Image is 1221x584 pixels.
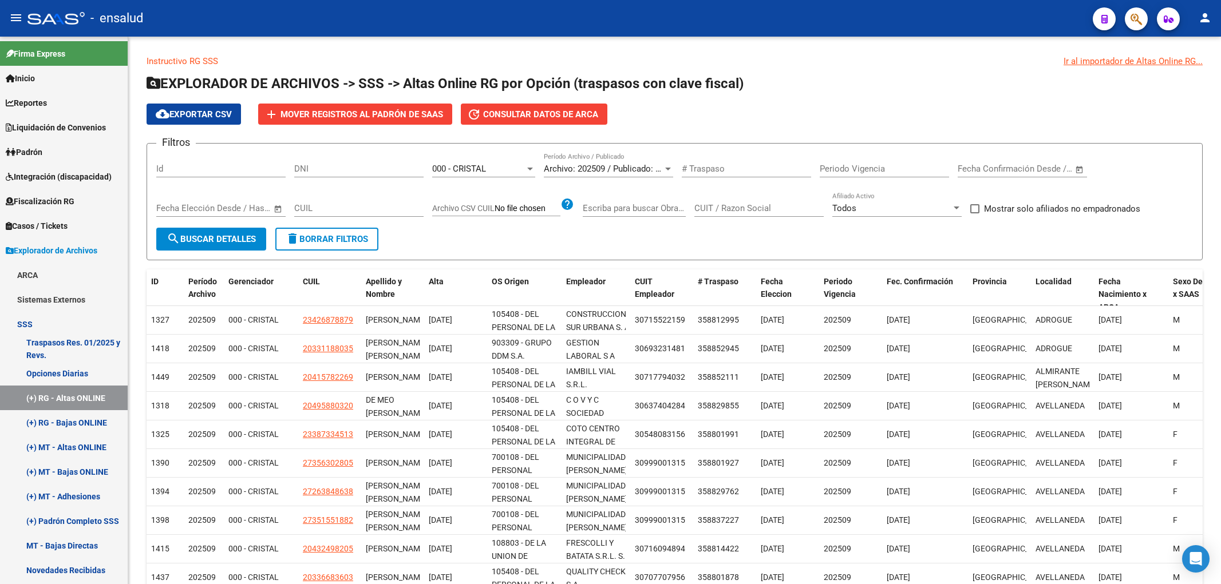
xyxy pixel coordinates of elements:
[566,451,643,490] div: MUNICIPALIDAD [PERSON_NAME][GEOGRAPHIC_DATA]
[973,515,1050,525] span: [GEOGRAPHIC_DATA]
[188,430,216,439] span: 202509
[6,170,112,183] span: Integración (discapacidad)
[147,269,184,320] datatable-header-cell: ID
[228,277,274,286] span: Gerenciador
[1098,315,1122,324] span: [DATE]
[228,344,279,353] span: 000 - CRISTAL
[461,104,607,125] button: Consultar datos de ARCA
[630,269,693,320] datatable-header-cell: CUIT Empleador
[228,487,279,496] span: 000 - CRISTAL
[698,277,738,286] span: # Traspaso
[819,269,882,320] datatable-header-cell: Periodo Vigencia
[635,277,674,299] span: CUIT Empleador
[188,544,216,553] span: 202509
[1182,545,1210,573] div: Open Intercom Messenger
[429,399,483,412] div: [DATE]
[761,372,784,382] span: [DATE]
[258,104,452,125] button: Mover registros al PADRÓN de SAAS
[698,458,739,467] span: 358801927
[1173,430,1177,439] span: F
[761,458,784,467] span: [DATE]
[303,573,353,582] span: 20336683603
[167,232,180,245] mat-icon: search
[1098,277,1147,312] span: Fecha Nacimiento x ARCA
[188,315,216,324] span: 202509
[761,430,784,439] span: [DATE]
[228,544,279,553] span: 000 - CRISTAL
[90,6,143,31] span: - ensalud
[147,104,241,125] button: Exportar CSV
[635,487,685,496] span: 30999001315
[366,458,427,467] span: [PERSON_NAME]
[566,422,626,461] div: COTO CENTRO INTEGRAL DE COMERC
[887,487,910,496] span: [DATE]
[303,372,353,382] span: 20415782269
[6,47,65,60] span: Firma Express
[887,372,910,382] span: [DATE]
[228,430,279,439] span: 000 - CRISTAL
[366,315,427,324] span: [PERSON_NAME]
[424,269,487,320] datatable-header-cell: Alta
[1036,367,1097,389] span: ALMIRANTE [PERSON_NAME]
[824,544,851,553] span: 202509
[188,344,216,353] span: 202509
[228,372,279,382] span: 000 - CRISTAL
[303,344,353,353] span: 20331188035
[492,309,555,345] span: 105408 - DEL PERSONAL DE LA CONSTRUCCION
[1173,372,1180,382] span: M
[1173,401,1180,410] span: M
[824,430,851,439] span: 202509
[6,121,106,134] span: Liquidación de Convenios
[698,430,739,439] span: 358801991
[429,485,483,498] div: [DATE]
[151,315,169,324] span: 1327
[495,204,560,214] input: Archivo CSV CUIL
[973,344,1050,353] span: [GEOGRAPHIC_DATA]
[429,542,483,555] div: [DATE]
[1173,573,1180,582] span: M
[566,277,606,286] span: Empleador
[151,515,169,525] span: 1398
[887,277,953,286] span: Fec. Confirmación
[566,508,643,547] div: MUNICIPALIDAD [PERSON_NAME][GEOGRAPHIC_DATA]
[1173,344,1180,353] span: M
[188,515,216,525] span: 202509
[566,365,626,391] div: IAMBILL VIAL S.R.L.
[6,195,74,208] span: Fiscalización RG
[824,401,851,410] span: 202509
[6,220,68,232] span: Casos / Tickets
[1036,344,1072,353] span: ADROGUE
[635,573,685,582] span: 30707707956
[761,344,784,353] span: [DATE]
[887,458,910,467] span: [DATE]
[973,372,1050,382] span: [GEOGRAPHIC_DATA]
[1036,430,1085,439] span: AVELLANEDA
[188,458,216,467] span: 202509
[151,458,169,467] span: 1390
[188,487,216,496] span: 202509
[1036,515,1085,525] span: AVELLANEDA
[6,72,35,85] span: Inicio
[366,372,427,382] span: [PERSON_NAME]
[1173,487,1177,496] span: F
[824,372,851,382] span: 202509
[1014,164,1070,174] input: Fecha fin
[698,487,739,496] span: 358829762
[832,203,856,213] span: Todos
[228,573,279,582] span: 000 - CRISTAL
[156,109,232,120] span: Exportar CSV
[303,277,320,286] span: CUIL
[228,401,279,410] span: 000 - CRISTAL
[1031,269,1094,320] datatable-header-cell: Localidad
[635,544,685,553] span: 30716094894
[1098,458,1122,467] span: [DATE]
[1198,11,1212,25] mat-icon: person
[151,487,169,496] span: 1394
[264,108,278,121] mat-icon: add
[1036,401,1085,410] span: AVELLANEDA
[467,108,481,121] mat-icon: update
[429,428,483,441] div: [DATE]
[1036,573,1085,582] span: AVELLANEDA
[188,277,217,299] span: Período Archivo
[698,573,739,582] span: 358801878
